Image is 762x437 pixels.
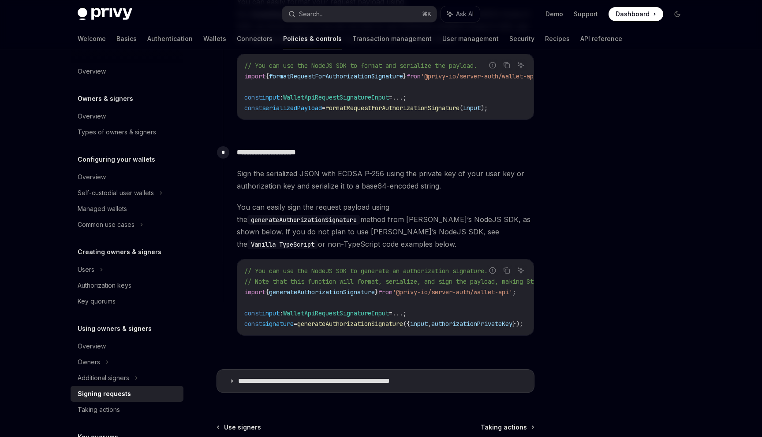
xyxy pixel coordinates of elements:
[224,423,261,432] span: Use signers
[116,28,137,49] a: Basics
[375,288,378,296] span: }
[71,124,183,140] a: Types of owners & signers
[78,341,106,352] div: Overview
[421,72,541,80] span: '@privy-io/server-auth/wallet-api'
[78,247,161,257] h5: Creating owners & signers
[431,320,512,328] span: authorizationPrivateKey
[71,278,183,293] a: Authorization keys
[78,111,106,122] div: Overview
[78,8,132,20] img: dark logo
[481,423,534,432] a: Taking actions
[322,104,325,112] span: =
[71,386,183,402] a: Signing requests
[78,188,154,198] div: Self-custodial user wallets
[299,9,324,19] div: Search...
[244,93,262,101] span: const
[78,373,129,383] div: Additional signers
[217,423,261,432] a: Use signers
[147,28,193,49] a: Authentication
[574,10,598,19] a: Support
[78,323,152,334] h5: Using owners & signers
[403,309,407,317] span: ;
[670,7,684,21] button: Toggle dark mode
[515,265,527,276] button: Ask AI
[501,59,512,71] button: Copy the contents from the code block
[78,172,106,182] div: Overview
[545,10,563,19] a: Demo
[78,28,106,49] a: Welcome
[545,28,570,49] a: Recipes
[512,288,516,296] span: ;
[282,6,437,22] button: Search...⌘K
[392,93,403,101] span: ...
[78,389,131,399] div: Signing requests
[237,28,273,49] a: Connectors
[294,320,297,328] span: =
[403,93,407,101] span: ;
[422,11,431,18] span: ⌘ K
[428,320,431,328] span: ,
[616,10,650,19] span: Dashboard
[78,154,155,165] h5: Configuring your wallets
[407,72,421,80] span: from
[515,59,527,71] button: Ask AI
[78,127,156,137] div: Types of owners & signers
[580,28,622,49] a: API reference
[352,28,432,49] a: Transaction management
[441,6,480,22] button: Ask AI
[244,72,265,80] span: import
[71,293,183,309] a: Key quorums
[237,201,534,250] span: You can easily sign the request payload using the method from [PERSON_NAME]’s NodeJS SDK, as show...
[78,357,100,367] div: Owners
[481,104,488,112] span: );
[487,265,498,276] button: Report incorrect code
[283,28,342,49] a: Policies & controls
[265,72,269,80] span: {
[392,309,403,317] span: ...
[509,28,534,49] a: Security
[487,59,498,71] button: Report incorrect code
[403,72,407,80] span: }
[78,93,133,104] h5: Owners & signers
[262,93,280,101] span: input
[392,288,512,296] span: '@privy-io/server-auth/wallet-api'
[389,309,392,317] span: =
[78,296,116,307] div: Key quorums
[403,320,410,328] span: ({
[325,104,459,112] span: formatRequestForAuthorizationSignature
[269,72,403,80] span: formatRequestForAuthorizationSignature
[71,169,183,185] a: Overview
[244,104,262,112] span: const
[244,309,262,317] span: const
[269,288,375,296] span: generateAuthorizationSignature
[237,167,534,192] span: Sign the serialized JSON with ECDSA P-256 using the private key of your user key or authorization...
[203,28,226,49] a: Wallets
[283,93,389,101] span: WalletApiRequestSignatureInput
[78,66,106,77] div: Overview
[71,63,183,79] a: Overview
[71,338,183,354] a: Overview
[71,402,183,418] a: Taking actions
[71,108,183,124] a: Overview
[244,320,262,328] span: const
[71,201,183,217] a: Managed wallets
[265,288,269,296] span: {
[78,280,131,291] div: Authorization keys
[262,320,294,328] span: signature
[297,320,403,328] span: generateAuthorizationSignature
[280,93,283,101] span: :
[378,288,392,296] span: from
[262,309,280,317] span: input
[442,28,499,49] a: User management
[609,7,663,21] a: Dashboard
[463,104,481,112] span: input
[244,288,265,296] span: import
[389,93,392,101] span: =
[501,265,512,276] button: Copy the contents from the code block
[410,320,428,328] span: input
[78,404,120,415] div: Taking actions
[78,219,134,230] div: Common use cases
[247,240,318,249] code: Vanilla TypeScript
[262,104,322,112] span: serializedPayload
[481,423,527,432] span: Taking actions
